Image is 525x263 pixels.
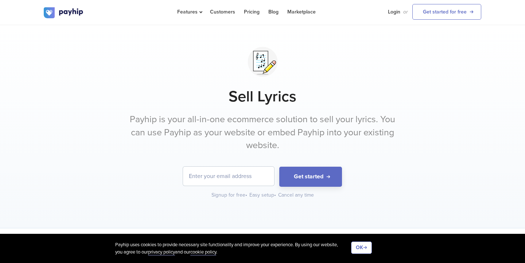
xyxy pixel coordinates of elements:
span: Features [177,9,201,15]
img: svg+xml;utf8,%3Csvg%20viewBox%3D%220%200%20100%20100%22%20xmlns%3D%22http%3A%2F%2Fwww.w3.org%2F20... [244,43,281,80]
button: Get started [279,167,342,187]
span: • [245,192,247,198]
a: Get started for free [412,4,481,20]
img: logo.svg [44,7,84,18]
h1: Sell Lyrics [44,88,481,106]
div: Easy setup [249,192,277,199]
div: Signup for free [211,192,248,199]
div: Payhip uses cookies to provide necessary site functionality and improve your experience. By using... [115,241,351,256]
a: cookie policy [190,249,216,255]
p: Payhip is your all-in-one ecommerce solution to sell your lyrics. You can use Payhip as your webs... [126,113,399,152]
div: Cancel any time [278,192,314,199]
a: privacy policy [148,249,175,255]
span: • [274,192,276,198]
button: OK [351,241,372,254]
input: Enter your email address [183,167,274,186]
